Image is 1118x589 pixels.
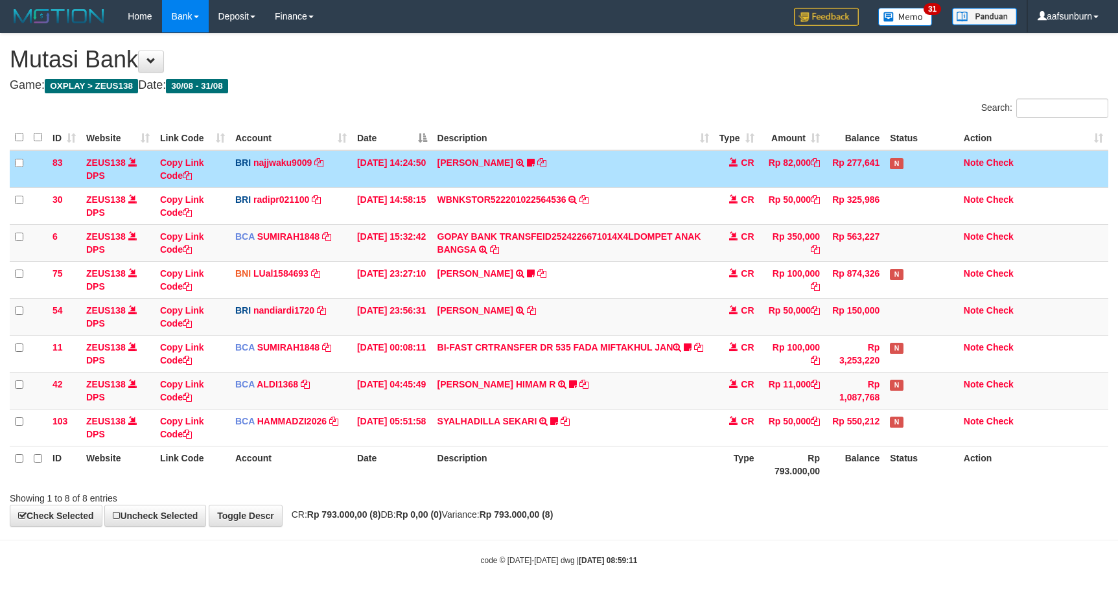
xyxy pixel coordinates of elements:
[45,79,138,93] span: OXPLAY > ZEUS138
[352,150,432,188] td: [DATE] 14:24:50
[396,509,442,520] strong: Rp 0,00 (0)
[825,150,885,188] td: Rp 277,641
[235,157,251,168] span: BRI
[160,157,204,181] a: Copy Link Code
[235,231,255,242] span: BCA
[52,379,63,389] span: 42
[235,194,251,205] span: BRI
[760,335,826,372] td: Rp 100,000
[253,194,309,205] a: radipr021100
[964,305,984,316] a: Note
[437,157,513,168] a: [PERSON_NAME]
[741,194,754,205] span: CR
[235,379,255,389] span: BCA
[322,342,331,352] a: Copy SUMIRAH1848 to clipboard
[52,157,63,168] span: 83
[825,372,885,409] td: Rp 1,087,768
[760,372,826,409] td: Rp 11,000
[825,261,885,298] td: Rp 874,326
[825,446,885,483] th: Balance
[209,505,283,527] a: Toggle Descr
[10,505,102,527] a: Check Selected
[964,379,984,389] a: Note
[811,416,820,426] a: Copy Rp 50,000 to clipboard
[86,416,126,426] a: ZEUS138
[301,379,310,389] a: Copy ALDI1368 to clipboard
[794,8,859,26] img: Feedback.jpg
[811,157,820,168] a: Copy Rp 82,000 to clipboard
[81,409,155,446] td: DPS
[760,150,826,188] td: Rp 82,000
[160,268,204,292] a: Copy Link Code
[235,416,255,426] span: BCA
[432,446,714,483] th: Description
[890,343,903,354] span: Has Note
[959,125,1108,150] th: Action: activate to sort column ascending
[811,194,820,205] a: Copy Rp 50,000 to clipboard
[285,509,553,520] span: CR: DB: Variance:
[537,268,546,279] a: Copy NOFAN MOHAMAD SAPUTRA to clipboard
[959,446,1108,483] th: Action
[885,446,958,483] th: Status
[352,187,432,224] td: [DATE] 14:58:15
[314,157,323,168] a: Copy najjwaku9009 to clipboard
[986,342,1014,352] a: Check
[352,125,432,150] th: Date: activate to sort column descending
[952,8,1017,25] img: panduan.png
[160,416,204,439] a: Copy Link Code
[986,305,1014,316] a: Check
[317,305,326,316] a: Copy nandiardi1720 to clipboard
[741,305,754,316] span: CR
[81,372,155,409] td: DPS
[160,379,204,402] a: Copy Link Code
[86,305,126,316] a: ZEUS138
[760,298,826,335] td: Rp 50,000
[825,187,885,224] td: Rp 325,986
[47,125,81,150] th: ID: activate to sort column ascending
[890,417,903,428] span: Has Note
[741,379,754,389] span: CR
[741,342,754,352] span: CR
[760,409,826,446] td: Rp 50,000
[160,231,204,255] a: Copy Link Code
[760,261,826,298] td: Rp 100,000
[81,335,155,372] td: DPS
[257,379,298,389] a: ALDI1368
[235,305,251,316] span: BRI
[811,355,820,365] a: Copy Rp 100,000 to clipboard
[741,157,754,168] span: CR
[86,342,126,352] a: ZEUS138
[257,342,320,352] a: SUMIRAH1848
[579,556,637,565] strong: [DATE] 08:59:11
[352,335,432,372] td: [DATE] 00:08:11
[52,268,63,279] span: 75
[964,231,984,242] a: Note
[986,416,1014,426] a: Check
[890,380,903,391] span: Has Note
[86,194,126,205] a: ZEUS138
[561,416,570,426] a: Copy SYALHADILLA SEKARI to clipboard
[352,224,432,261] td: [DATE] 15:32:42
[253,157,312,168] a: najjwaku9009
[741,231,754,242] span: CR
[81,446,155,483] th: Website
[235,268,251,279] span: BNI
[694,342,703,352] a: Copy BI-FAST CRTRANSFER DR 535 FADA MIFTAKHUL JAN to clipboard
[352,298,432,335] td: [DATE] 23:56:31
[741,416,754,426] span: CR
[52,342,63,352] span: 11
[878,8,933,26] img: Button%20Memo.svg
[986,379,1014,389] a: Check
[81,125,155,150] th: Website: activate to sort column ascending
[964,157,984,168] a: Note
[52,231,58,242] span: 6
[155,446,230,483] th: Link Code
[964,342,984,352] a: Note
[811,305,820,316] a: Copy Rp 50,000 to clipboard
[885,125,958,150] th: Status
[10,487,456,505] div: Showing 1 to 8 of 8 entries
[86,268,126,279] a: ZEUS138
[964,194,984,205] a: Note
[257,416,327,426] a: HAMMADZI2026
[81,261,155,298] td: DPS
